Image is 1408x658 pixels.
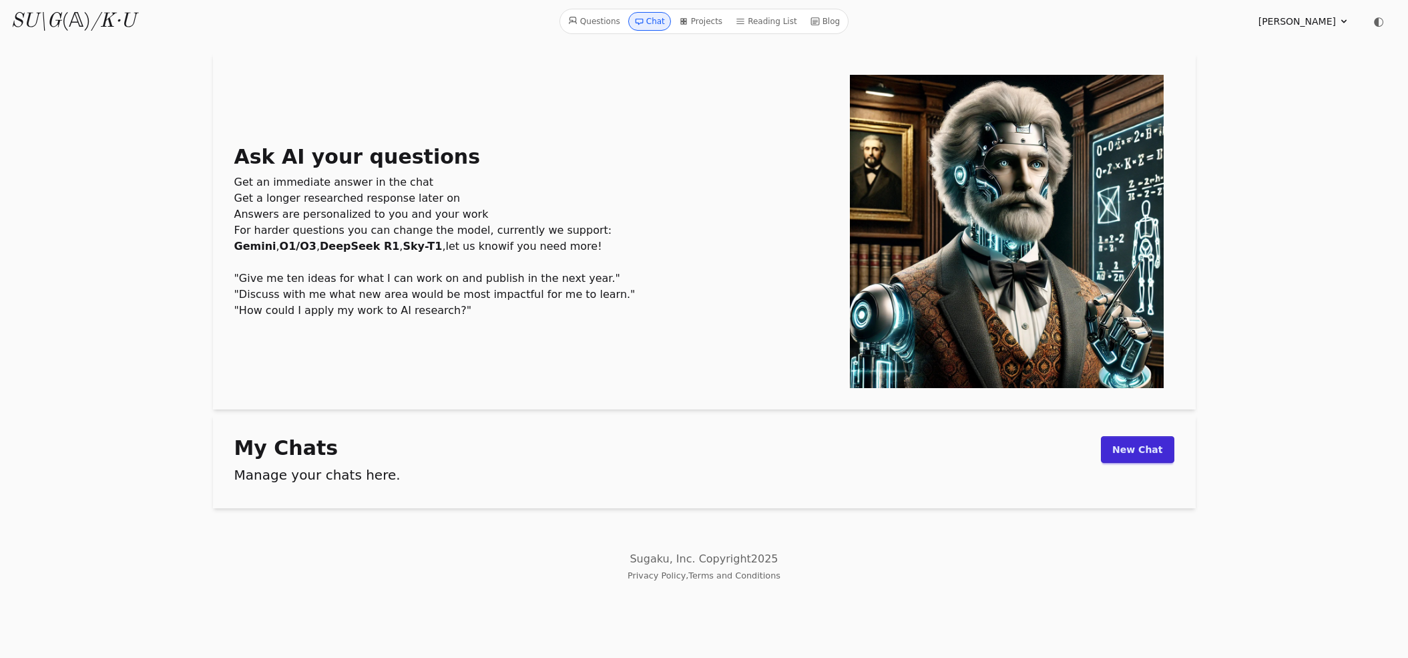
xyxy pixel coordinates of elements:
a: Reading List [730,12,802,31]
li: "Discuss with me what new area would be most impactful for me to learn." [234,287,851,303]
b: Sky-T1 [403,240,442,253]
small: , [628,570,780,581]
summary: [PERSON_NAME] [1258,15,1349,28]
li: Answers are personalized to you and your work [234,206,851,222]
span: ◐ [1373,15,1384,27]
b: Gemini [234,240,276,253]
li: "How could I apply my work to AI research?" [234,303,851,319]
a: Terms and Conditions [688,570,780,581]
a: Questions [563,12,626,31]
span: 2025 [751,552,778,565]
i: SU\G [11,11,61,31]
img: Chat Logo [850,75,1163,388]
button: ◐ [1365,8,1392,35]
li: Get an immediate answer in the chat [234,174,851,190]
h2: Manage your chats here. [234,466,401,484]
a: Blog [805,12,846,31]
b: DeepSeek R1 [320,240,399,253]
i: /K·U [91,11,136,31]
b: O1/O3 [280,240,316,253]
a: let us know [445,240,507,253]
a: Projects [674,12,728,31]
li: For harder questions you can change the model, currently we support: [234,222,851,238]
h1: My Chats [234,436,401,460]
li: Get a longer researched response later on [234,190,851,206]
a: Privacy Policy [628,570,686,581]
h1: Ask AI your questions [234,145,851,169]
a: SU\G(𝔸)/K·U [11,9,136,33]
a: New Chat [1101,436,1174,463]
a: Chat [628,12,671,31]
li: "Give me ten ideas for what I can work on and publish in the next year." [234,271,851,287]
li: , , , , if you need more! [234,238,851,255]
span: [PERSON_NAME] [1258,15,1336,28]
